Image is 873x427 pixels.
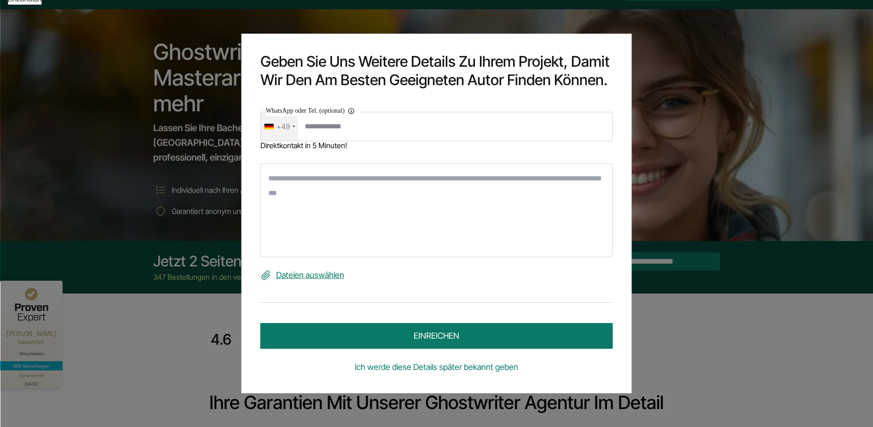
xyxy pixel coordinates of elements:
div: Telephone country code [261,112,298,141]
label: WhatsApp oder Tel. (optional) [266,105,359,116]
a: Ich werde diese Details später bekannt geben [260,360,613,375]
h2: Geben Sie uns weitere Details zu Ihrem Projekt, damit wir den am besten geeigneten Autor finden k... [260,52,613,89]
button: einreichen [260,323,613,349]
label: Dateien auswählen [260,268,613,283]
div: +49 [277,119,290,134]
div: Direktkontakt in 5 Minuten! [260,141,613,150]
